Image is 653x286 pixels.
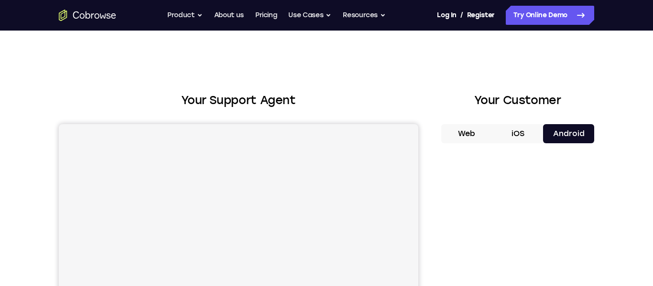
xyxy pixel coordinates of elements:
[506,6,594,25] a: Try Online Demo
[467,6,495,25] a: Register
[492,124,544,143] button: iOS
[167,6,203,25] button: Product
[460,10,463,21] span: /
[441,124,492,143] button: Web
[437,6,456,25] a: Log In
[441,92,594,109] h2: Your Customer
[288,6,331,25] button: Use Cases
[59,10,116,21] a: Go to the home page
[543,124,594,143] button: Android
[255,6,277,25] a: Pricing
[343,6,386,25] button: Resources
[214,6,244,25] a: About us
[59,92,418,109] h2: Your Support Agent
